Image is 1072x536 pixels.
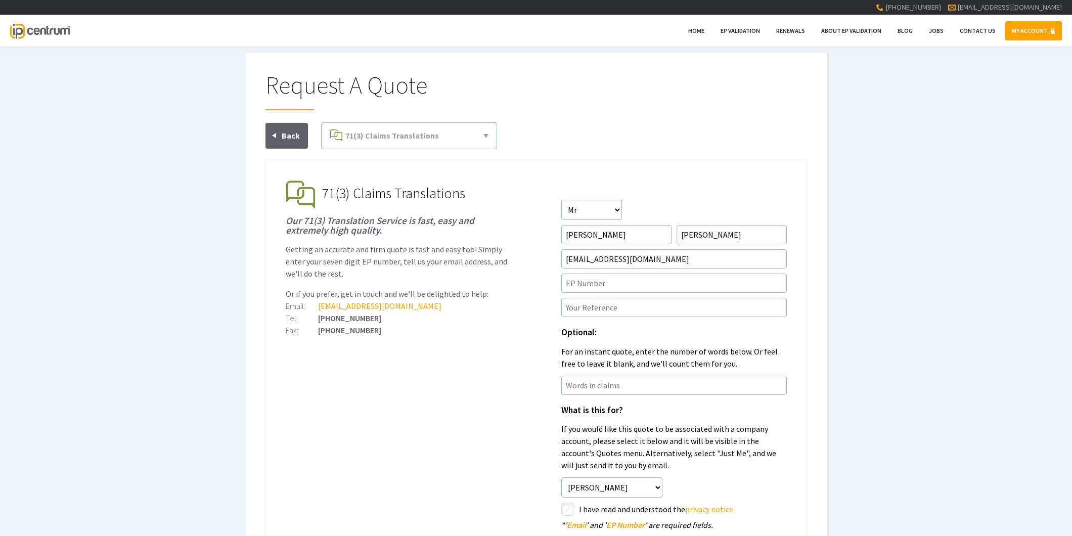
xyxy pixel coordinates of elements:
[10,15,70,47] a: IP Centrum
[282,130,300,141] span: Back
[265,73,807,110] h1: Request A Quote
[345,130,439,141] span: 71(3) Claims Translations
[286,314,511,322] div: [PHONE_NUMBER]
[770,21,812,40] a: Renewals
[685,504,733,514] a: privacy notice
[714,21,767,40] a: EP Validation
[286,216,511,235] h1: Our 71(3) Translation Service is fast, easy and extremely high quality.
[821,27,881,34] span: About EP Validation
[682,21,711,40] a: Home
[688,27,704,34] span: Home
[561,249,787,269] input: Email
[898,27,913,34] span: Blog
[929,27,944,34] span: Jobs
[953,21,1002,40] a: Contact Us
[677,225,787,244] input: Surname
[322,184,465,202] span: 71(3) Claims Translations
[721,27,760,34] span: EP Validation
[885,3,941,12] span: [PHONE_NUMBER]
[606,520,645,530] span: EP Number
[922,21,950,40] a: Jobs
[561,423,787,471] p: If you would like this quote to be associated with a company account, please select it below and ...
[286,288,511,300] p: Or if you prefer, get in touch and we'll be delighted to help:
[561,345,787,370] p: For an instant quote, enter the number of words below. Or feel free to leave it blank, and we'll ...
[891,21,919,40] a: Blog
[561,225,672,244] input: First Name
[286,314,318,322] div: Tel:
[286,302,318,310] div: Email:
[776,27,805,34] span: Renewals
[957,3,1062,12] a: [EMAIL_ADDRESS][DOMAIN_NAME]
[286,243,511,280] p: Getting an accurate and firm quote is fast and easy too! Simply enter your seven digit EP number,...
[561,328,787,337] h1: Optional:
[561,376,787,395] input: Words in claims
[815,21,888,40] a: About EP Validation
[561,503,574,516] label: styled-checkbox
[1005,21,1062,40] a: MY ACCOUNT
[960,27,996,34] span: Contact Us
[561,406,787,415] h1: What is this for?
[318,301,441,311] a: [EMAIL_ADDRESS][DOMAIN_NAME]
[265,123,308,149] a: Back
[286,326,318,334] div: Fax:
[286,326,511,334] div: [PHONE_NUMBER]
[561,274,787,293] input: EP Number
[561,298,787,317] input: Your Reference
[326,127,493,145] a: 71(3) Claims Translations
[561,521,787,529] div: ' ' and ' ' are required fields.
[579,503,787,516] label: I have read and understood the
[567,520,586,530] span: Email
